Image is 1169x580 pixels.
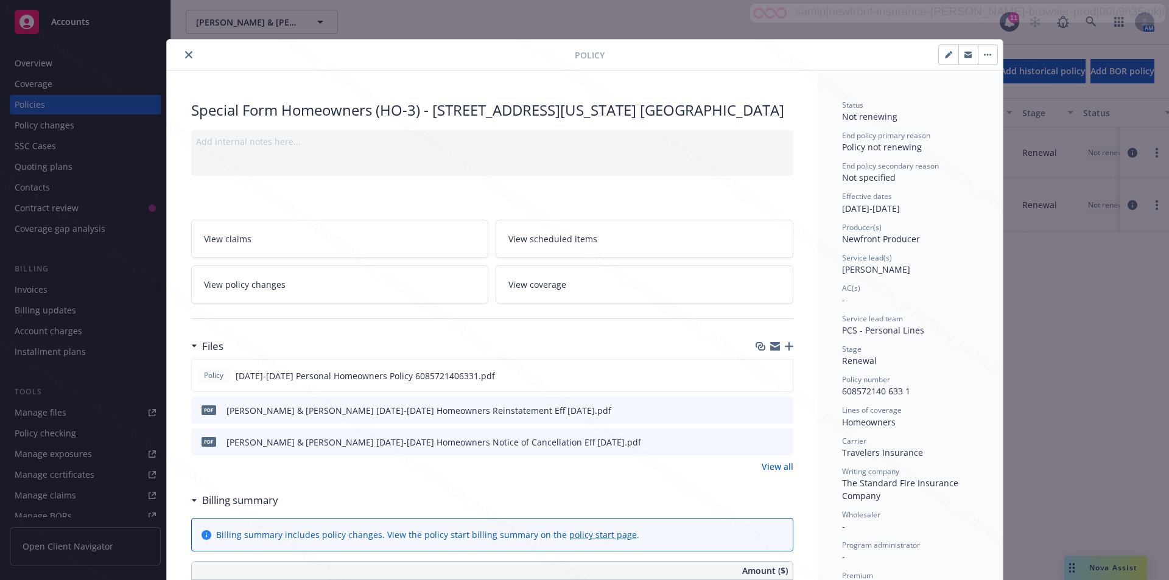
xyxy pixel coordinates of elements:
[842,283,860,293] span: AC(s)
[842,466,899,477] span: Writing company
[202,338,223,354] h3: Files
[758,436,768,449] button: download file
[226,404,611,417] div: [PERSON_NAME] & [PERSON_NAME] [DATE]-[DATE] Homeowners Reinstatement Eff [DATE].pdf
[842,344,862,354] span: Stage
[236,369,495,382] span: [DATE]-[DATE] Personal Homeowners Policy 6085721406331.pdf
[191,338,223,354] div: Files
[842,100,863,110] span: Status
[842,551,845,562] span: -
[204,278,286,291] span: View policy changes
[191,492,278,508] div: Billing summary
[842,264,910,275] span: [PERSON_NAME]
[216,528,639,541] div: Billing summary includes policy changes. View the policy start billing summary on the .
[842,540,920,550] span: Program administrator
[842,447,923,458] span: Travelers Insurance
[204,232,251,245] span: View claims
[202,437,216,446] span: pdf
[777,369,788,382] button: preview file
[842,161,939,171] span: End policy secondary reason
[508,232,597,245] span: View scheduled items
[842,141,922,153] span: Policy not renewing
[842,374,890,385] span: Policy number
[842,520,845,532] span: -
[496,220,793,258] a: View scheduled items
[842,477,961,501] span: The Standard Fire Insurance Company
[842,294,845,306] span: -
[569,529,637,540] a: policy start page
[191,220,489,258] a: View claims
[496,265,793,304] a: View coverage
[842,130,930,141] span: End policy primary reason
[842,405,902,415] span: Lines of coverage
[842,222,882,232] span: Producer(s)
[842,191,978,214] div: [DATE] - [DATE]
[196,135,788,148] div: Add internal notes here...
[842,191,892,201] span: Effective dates
[842,324,924,336] span: PCS - Personal Lines
[226,436,641,449] div: [PERSON_NAME] & [PERSON_NAME] [DATE]-[DATE] Homeowners Notice of Cancellation Eff [DATE].pdf
[842,233,920,245] span: Newfront Producer
[842,111,897,122] span: Not renewing
[778,436,788,449] button: preview file
[842,416,978,428] div: Homeowners
[191,265,489,304] a: View policy changes
[842,172,896,183] span: Not specified
[202,370,226,381] span: Policy
[842,509,880,520] span: Wholesaler
[842,436,866,446] span: Carrier
[191,100,793,121] div: Special Form Homeowners (HO-3) - [STREET_ADDRESS][US_STATE] [GEOGRAPHIC_DATA]
[758,404,768,417] button: download file
[181,47,196,62] button: close
[202,492,278,508] h3: Billing summary
[762,460,793,473] a: View all
[508,278,566,291] span: View coverage
[842,385,910,397] span: 608572140 633 1
[778,404,788,417] button: preview file
[757,369,767,382] button: download file
[842,355,877,366] span: Renewal
[575,49,605,61] span: Policy
[202,405,216,414] span: pdf
[842,253,892,263] span: Service lead(s)
[742,564,788,577] span: Amount ($)
[842,313,903,324] span: Service lead team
